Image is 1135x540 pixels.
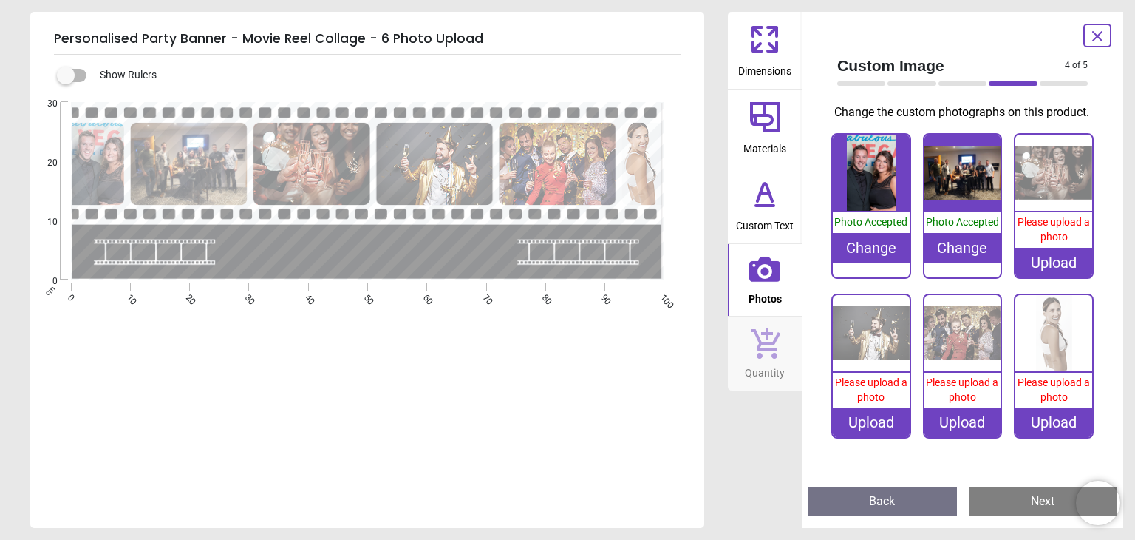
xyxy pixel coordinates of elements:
button: Custom Text [728,166,802,243]
iframe: Brevo live chat [1076,481,1120,525]
span: 4 of 5 [1065,59,1088,72]
span: Photo Accepted [834,216,907,228]
span: Materials [743,135,786,157]
span: 50 [361,292,370,302]
span: 90 [598,292,607,302]
span: 30 [242,292,252,302]
div: Show Rulers [66,67,704,84]
span: Photo Accepted [926,216,999,228]
span: 100 [657,292,667,302]
button: Dimensions [728,12,802,89]
span: 20 [183,292,192,302]
span: 30 [30,98,58,110]
button: Photos [728,244,802,317]
h5: Personalised Party Banner - Movie Reel Collage - 6 Photo Upload [54,24,681,55]
button: Materials [728,90,802,166]
span: 80 [539,292,548,302]
span: 10 [30,216,58,229]
span: 20 [30,157,58,169]
button: Quantity [728,317,802,391]
p: Change the custom photographs on this product. [834,104,1100,121]
div: Upload [833,408,910,437]
span: Custom Text [736,212,794,234]
span: 0 [30,275,58,288]
span: 40 [301,292,311,302]
div: Change [833,233,910,263]
span: 0 [64,292,74,302]
span: Please upload a photo [926,377,998,403]
span: Photos [749,285,782,307]
span: Please upload a photo [835,377,907,403]
span: Custom Image [837,55,1065,76]
span: 60 [420,292,429,302]
span: Please upload a photo [1018,216,1090,243]
div: Upload [924,408,1001,437]
span: Dimensions [738,57,791,79]
span: 10 [123,292,133,302]
span: 70 [480,292,489,302]
div: Change [924,233,1001,263]
span: Please upload a photo [1018,377,1090,403]
button: Back [808,487,957,516]
div: Upload [1015,248,1092,277]
div: Upload [1015,408,1092,437]
span: cm [43,284,56,297]
span: Quantity [745,359,785,381]
button: Next [969,487,1118,516]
